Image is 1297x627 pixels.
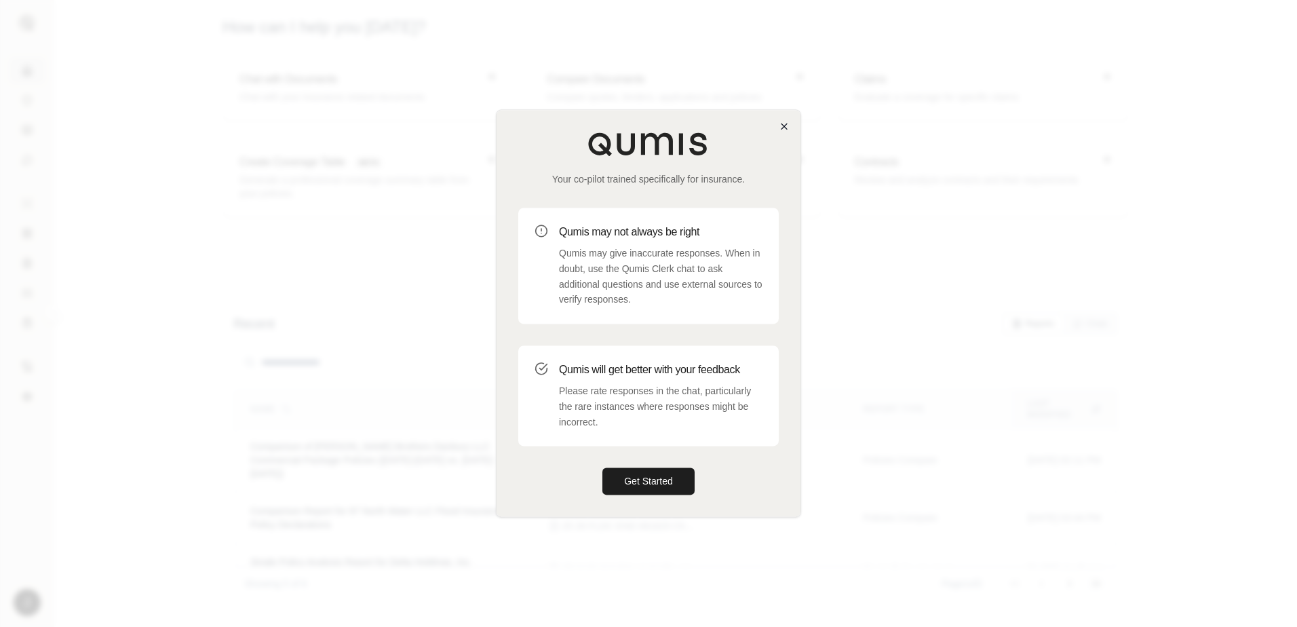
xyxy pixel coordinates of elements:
img: Qumis Logo [587,132,710,156]
button: Get Started [602,468,695,495]
p: Your co-pilot trained specifically for insurance. [518,172,779,186]
p: Please rate responses in the chat, particularly the rare instances where responses might be incor... [559,383,762,430]
p: Qumis may give inaccurate responses. When in doubt, use the Qumis Clerk chat to ask additional qu... [559,246,762,307]
h3: Qumis may not always be right [559,224,762,240]
h3: Qumis will get better with your feedback [559,362,762,378]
